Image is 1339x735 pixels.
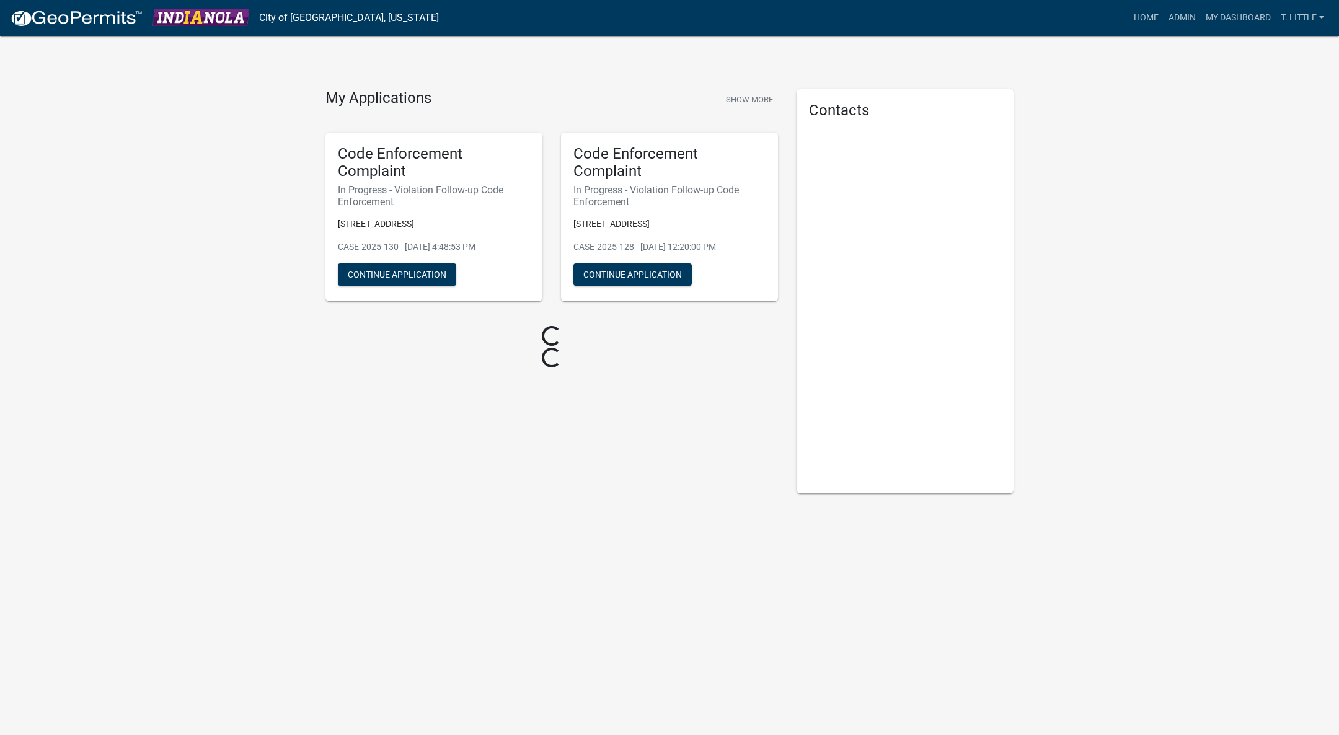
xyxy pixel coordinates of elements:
[338,263,456,286] button: Continue Application
[338,240,530,253] p: CASE-2025-130 - [DATE] 4:48:53 PM
[573,263,692,286] button: Continue Application
[338,218,530,231] p: [STREET_ADDRESS]
[1201,6,1276,30] a: My Dashboard
[1164,6,1201,30] a: Admin
[338,145,530,181] h5: Code Enforcement Complaint
[338,184,530,208] h6: In Progress - Violation Follow-up Code Enforcement
[721,89,778,110] button: Show More
[152,9,249,26] img: City of Indianola, Iowa
[325,89,431,108] h4: My Applications
[573,184,766,208] h6: In Progress - Violation Follow-up Code Enforcement
[1276,6,1329,30] a: T. Little
[573,145,766,181] h5: Code Enforcement Complaint
[573,240,766,253] p: CASE-2025-128 - [DATE] 12:20:00 PM
[1129,6,1164,30] a: Home
[259,7,439,29] a: City of [GEOGRAPHIC_DATA], [US_STATE]
[809,102,1001,120] h5: Contacts
[573,218,766,231] p: [STREET_ADDRESS]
